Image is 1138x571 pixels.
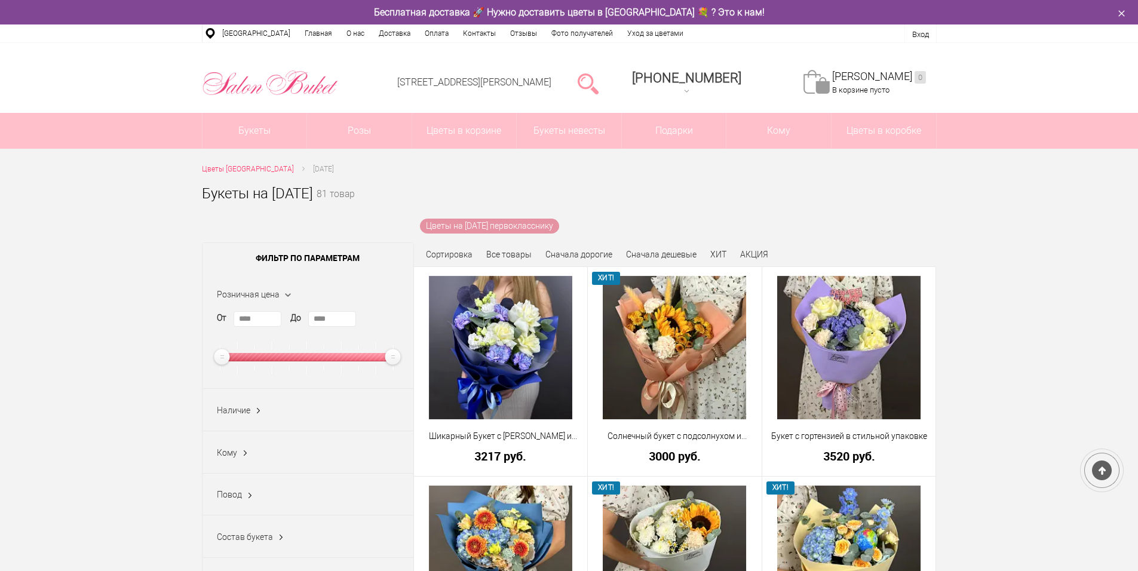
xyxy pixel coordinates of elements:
[592,272,620,284] span: ХИТ!
[770,450,928,462] a: 3520 руб.
[202,163,294,176] a: Цветы [GEOGRAPHIC_DATA]
[307,113,412,149] a: Розы
[203,113,307,149] a: Букеты
[740,250,768,259] a: АКЦИЯ
[777,276,921,419] img: Букет с гортензией в стильной упаковке
[544,24,620,42] a: Фото получателей
[317,190,355,219] small: 81 товар
[832,85,889,94] span: В корзине пусто
[215,24,297,42] a: [GEOGRAPHIC_DATA]
[622,113,726,149] a: Подарки
[193,6,946,19] div: Бесплатная доставка 🚀 Нужно доставить цветы в [GEOGRAPHIC_DATA] 💐 ? Это к нам!
[429,276,572,419] img: Шикарный Букет с Розами и Синими Диантусами
[397,76,551,88] a: [STREET_ADDRESS][PERSON_NAME]
[770,430,928,443] a: Букет с гортензией в стильной упаковке
[596,450,754,462] a: 3000 руб.
[620,24,691,42] a: Уход за цветами
[202,67,339,99] img: Цветы Нижний Новгород
[726,113,831,149] span: Кому
[456,24,503,42] a: Контакты
[426,250,473,259] span: Сортировка
[202,165,294,173] span: Цветы [GEOGRAPHIC_DATA]
[217,290,280,299] span: Розничная цена
[545,250,612,259] a: Сначала дорогие
[422,450,580,462] a: 3217 руб.
[297,24,339,42] a: Главная
[626,250,697,259] a: Сначала дешевые
[912,30,929,39] a: Вход
[418,24,456,42] a: Оплата
[339,24,372,42] a: О нас
[412,113,517,149] a: Цветы в корзине
[313,165,334,173] span: [DATE]
[217,312,226,324] label: От
[592,481,620,494] span: ХИТ!
[596,430,754,443] a: Солнечный букет с подсолнухом и диантусами
[217,532,273,542] span: Состав букета
[625,66,749,100] a: [PHONE_NUMBER]
[832,70,926,84] a: [PERSON_NAME]
[202,183,313,204] h1: Букеты на [DATE]
[603,276,746,419] img: Солнечный букет с подсолнухом и диантусами
[217,490,242,499] span: Повод
[503,24,544,42] a: Отзывы
[832,113,936,149] a: Цветы в коробке
[915,71,926,84] ins: 0
[290,312,301,324] label: До
[203,243,413,273] span: Фильтр по параметрам
[420,219,559,234] a: Цветы на [DATE] первокласснику
[517,113,621,149] a: Букеты невесты
[217,448,237,458] span: Кому
[632,70,741,85] span: [PHONE_NUMBER]
[422,430,580,443] a: Шикарный Букет с [PERSON_NAME] и [PERSON_NAME]
[710,250,726,259] a: ХИТ
[217,406,250,415] span: Наличие
[486,250,532,259] a: Все товары
[766,481,795,494] span: ХИТ!
[372,24,418,42] a: Доставка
